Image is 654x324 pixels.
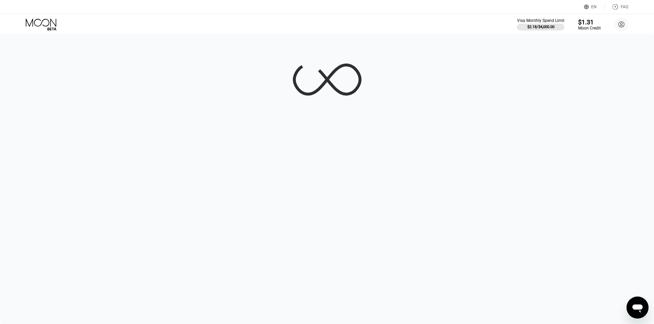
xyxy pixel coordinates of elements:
[517,18,564,23] div: Visa Monthly Spend Limit
[591,4,597,9] div: EN
[578,26,601,31] div: Moon Credit
[578,19,601,31] div: $1.31Moon Credit
[605,3,628,10] div: FAQ
[578,19,601,26] div: $1.31
[517,18,564,31] div: Visa Monthly Spend Limit$2.18/$4,000.00
[527,25,554,29] div: $2.18 / $4,000.00
[584,3,605,10] div: EN
[621,4,628,9] div: FAQ
[627,297,649,319] iframe: Button to launch messaging window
